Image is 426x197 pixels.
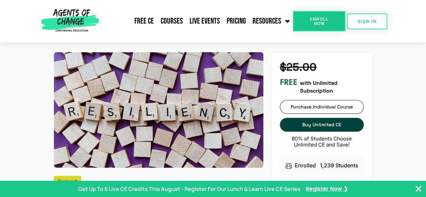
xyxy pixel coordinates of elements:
[54,176,81,187] div: Burnout
[415,185,423,193] button: Close Banner
[280,100,364,114] a: Purchase Individual Course
[347,13,387,29] a: SIGN IN
[101,13,293,30] nav: Menu
[249,13,293,30] a: Resources
[302,122,341,128] span: Buy Unlimited CE
[280,136,364,148] p: 80% of Students Choose Unlimited CE and Save!
[280,61,364,73] h4: $25.00
[306,185,348,193] a: Register Now ❯
[280,77,364,95] div: with Unlimited Subscription
[157,13,186,30] a: Courses
[280,77,297,87] h3: FREE
[358,19,376,24] span: SIGN IN
[131,13,157,30] a: Free CE
[304,17,334,26] span: Enroll Now
[291,104,353,110] span: Purchase Individual Course
[54,52,263,168] img: Resiliency as a Helping Professional (1 General CE Credit)
[320,161,358,169] p: 1,239 Students
[295,161,316,169] p: Enrolled
[223,13,249,30] a: Pricing
[78,185,300,193] p: Get Up To 6 Live CE Credits This August - Register For Our Lunch & Learn Live CE Series
[186,13,223,30] a: Live Events
[293,11,345,31] a: Enroll Now
[280,118,364,132] a: Buy Unlimited CE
